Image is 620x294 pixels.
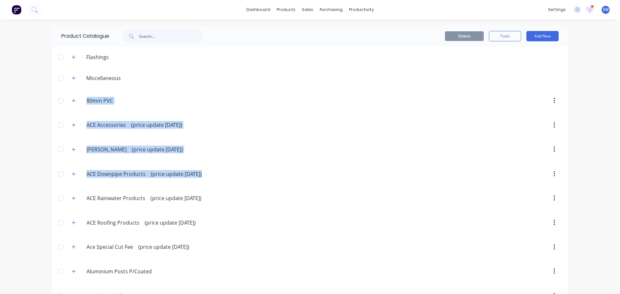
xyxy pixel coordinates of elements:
span: SW [603,7,609,13]
button: Add New [526,31,559,41]
div: Flashings [81,53,114,61]
input: Enter category name [87,194,227,202]
button: Delete [445,31,484,41]
img: Factory [12,5,21,15]
a: dashboard [243,5,274,15]
input: Enter category name [87,97,162,105]
div: purchasing [316,5,346,15]
input: Enter category name [87,268,162,275]
div: Product Catalogue [52,26,109,46]
div: settings [545,5,569,15]
input: Enter category name [87,170,224,178]
input: Enter category name [87,243,212,251]
div: Miscellaneous [81,74,126,82]
input: Enter category name [87,219,217,227]
input: Enter category name [87,121,202,129]
button: Tools [489,31,521,41]
div: productivity [346,5,377,15]
div: sales [299,5,316,15]
input: Enter category name [87,146,193,153]
div: products [274,5,299,15]
input: Search... [139,30,203,43]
